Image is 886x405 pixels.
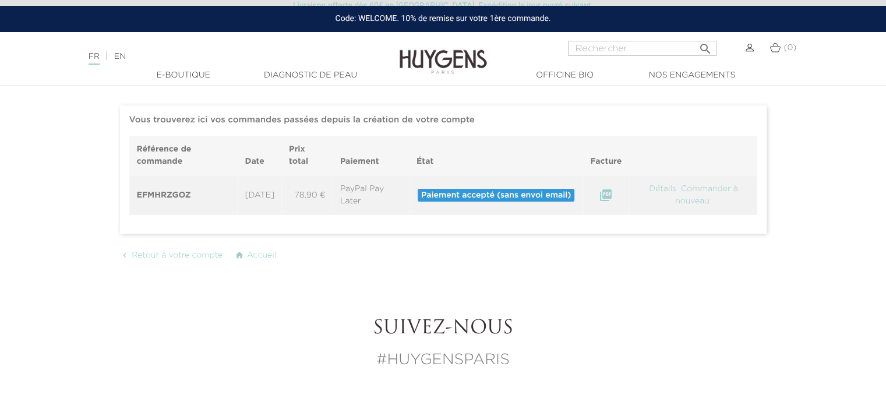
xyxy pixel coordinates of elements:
span: Accueil [247,251,276,259]
th: Référence de commande [129,136,238,176]
td: [DATE] [238,175,282,215]
th: État [409,136,583,176]
a: E-Boutique [125,69,242,82]
th: Facture [583,136,629,176]
input: Rechercher [568,41,716,56]
a: EN [114,52,126,61]
h2: Suivez-nous [120,318,767,340]
a: Diagnostic de peau [252,69,369,82]
span: Paiement accepté (sans envoi email) [418,189,574,202]
th: Paiement [333,136,409,176]
a:  Retour à votre compte [120,251,226,260]
a:  [599,191,613,199]
a: Nos engagements [634,69,750,82]
td: 78,90 € [282,175,333,215]
th: Date [238,136,282,176]
i:  [599,188,613,202]
a: Commander à nouveau [675,185,738,205]
i:  [235,251,244,260]
span: Retour à votre compte [132,251,223,259]
h6: Vous trouverez ici vos commandes passées depuis la création de votre compte [129,115,757,125]
a: Détails [648,185,677,193]
td: PayPal Pay Later [333,175,409,215]
i:  [120,251,129,260]
button:  [694,37,715,53]
img: Huygens [400,31,487,76]
div: | [83,50,361,64]
a: Officine Bio [507,69,623,82]
th: Prix total [282,136,333,176]
a: FR [89,52,100,65]
i:  [698,38,712,52]
span: (0) [783,44,796,52]
th: EFMHRZGOZ [129,175,238,215]
p: #HUYGENSPARIS [120,349,767,372]
a:  Accueil [235,251,276,260]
